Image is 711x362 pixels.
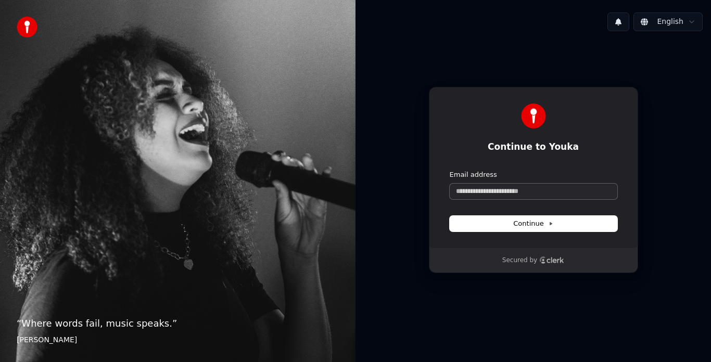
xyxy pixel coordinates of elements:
[17,17,37,37] img: youka
[17,316,339,331] p: “ Where words fail, music speaks. ”
[450,141,617,153] h1: Continue to Youka
[513,219,553,228] span: Continue
[450,170,497,179] label: Email address
[502,256,537,265] p: Secured by
[521,104,546,128] img: Youka
[450,216,617,231] button: Continue
[539,256,564,264] a: Clerk logo
[17,335,339,345] footer: [PERSON_NAME]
